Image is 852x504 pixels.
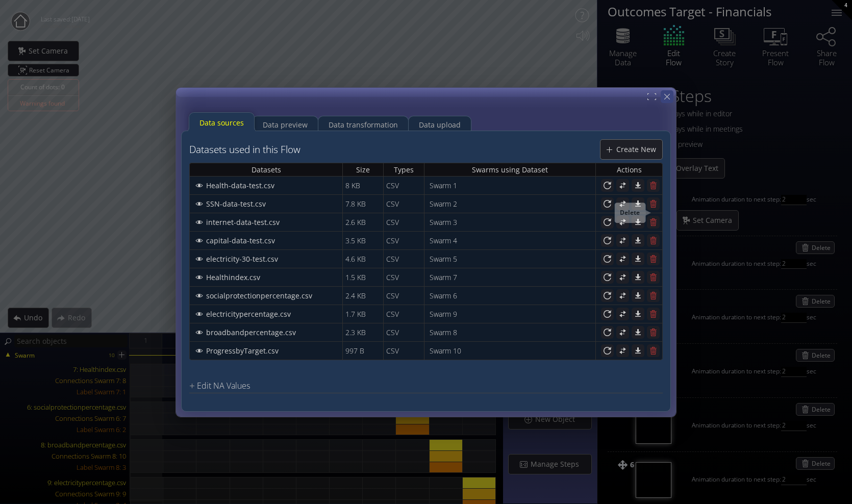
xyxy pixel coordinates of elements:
th: Actions [595,162,663,176]
div: 1.7 KB [345,307,381,320]
div: 7.8 KB [345,197,381,210]
th: Datasets [189,162,342,176]
div: CSV [386,215,421,228]
div: Swarm 2 [430,197,595,210]
span: broadbandpercentage.csv [206,327,302,337]
th: Types [383,162,424,176]
div: Data sources [199,113,244,132]
div: Swarm 8 [430,325,595,338]
span: Health-data-test.csv [206,180,281,190]
div: 997 B [345,344,381,357]
div: Swarm 9 [430,307,595,320]
span: Healthindex.csv [206,272,266,282]
div: CSV [386,270,421,283]
span: electricity-30-test.csv [206,254,284,264]
div: CSV [386,325,421,338]
th: Swarms using Dataset [424,162,595,176]
div: Data preview [263,115,308,134]
div: CSV [386,344,421,357]
div: Edit NA Values [189,380,650,392]
span: electricitypercentage.csv [206,309,297,319]
div: Swarm 4 [430,234,595,246]
th: Size [342,162,383,176]
span: Create New [616,144,662,154]
div: Swarm 3 [430,215,595,228]
span: internet-data-test.csv [206,217,286,227]
div: Swarm 5 [430,252,595,265]
div: CSV [386,289,421,301]
div: Swarm 7 [430,270,595,283]
div: 2.6 KB [345,215,381,228]
div: 2.3 KB [345,325,381,338]
div: 4.6 KB [345,252,381,265]
span: capital-data-test.csv [206,235,281,245]
span: ProgressbyTarget.csv [206,345,285,356]
div: Data upload [419,115,461,134]
div: CSV [386,307,421,320]
div: CSV [386,179,421,191]
div: CSV [386,252,421,265]
div: 8 KB [345,179,381,191]
div: CSV [386,197,421,210]
div: CSV [386,234,421,246]
div: 2.4 KB [345,289,381,301]
span: socialprotectionpercentage.csv [206,290,318,300]
div: Swarm 1 [430,179,595,191]
h4: Datasets used in this Flow [189,144,300,155]
div: Swarm 10 [430,344,595,357]
div: Data transformation [329,115,398,134]
div: Swarm 6 [430,289,595,301]
span: SSN-data-test.csv [206,198,272,209]
div: 1.5 KB [345,270,381,283]
div: 3.5 KB [345,234,381,246]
